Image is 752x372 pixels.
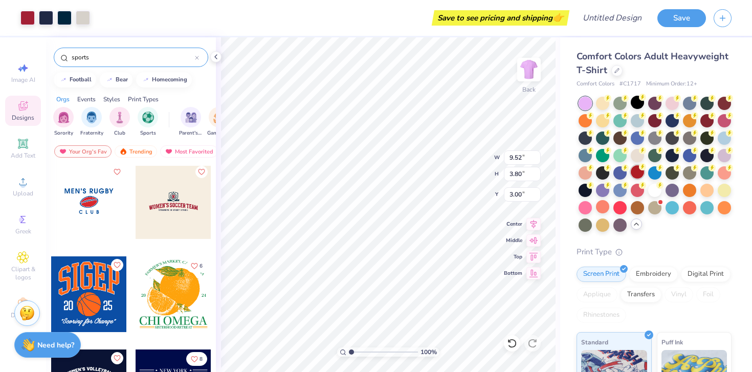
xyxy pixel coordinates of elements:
span: Clipart & logos [5,265,41,281]
div: filter for Game Day [207,107,231,137]
button: football [54,72,96,87]
img: trend_line.gif [105,77,114,83]
button: Like [111,166,123,178]
div: Most Favorited [160,145,218,158]
div: Back [522,85,536,94]
img: Parent's Weekend Image [185,112,197,123]
button: filter button [109,107,130,137]
span: Sports [140,129,156,137]
button: filter button [138,107,158,137]
img: trend_line.gif [142,77,150,83]
input: Untitled Design [574,8,650,28]
div: bear [116,77,128,82]
button: filter button [207,107,231,137]
img: Sorority Image [58,112,70,123]
span: Add Text [11,151,35,160]
div: Styles [103,95,120,104]
span: 8 [200,357,203,362]
img: trending.gif [119,148,127,155]
span: Puff Ink [661,337,683,347]
span: Parent's Weekend [179,129,203,137]
span: Image AI [11,76,35,84]
div: homecoming [152,77,187,82]
span: Standard [581,337,608,347]
img: trend_line.gif [59,77,68,83]
span: Upload [13,189,33,198]
div: Screen Print [577,267,626,282]
div: Digital Print [681,267,731,282]
span: Designs [12,114,34,122]
span: Middle [504,237,522,244]
div: Vinyl [665,287,693,302]
div: Rhinestones [577,308,626,323]
span: Sorority [54,129,73,137]
div: Events [77,95,96,104]
button: filter button [53,107,74,137]
span: Decorate [11,311,35,319]
strong: Need help? [37,340,74,350]
div: Trending [115,145,157,158]
span: Comfort Colors [577,80,614,89]
span: Club [114,129,125,137]
button: filter button [80,107,103,137]
button: filter button [179,107,203,137]
img: Fraternity Image [86,112,97,123]
span: Game Day [207,129,231,137]
img: most_fav.gif [59,148,67,155]
div: Applique [577,287,617,302]
div: filter for Sorority [53,107,74,137]
img: most_fav.gif [165,148,173,155]
span: Greek [15,227,31,235]
div: Print Type [577,246,732,258]
div: Transfers [621,287,661,302]
div: Orgs [56,95,70,104]
span: Minimum Order: 12 + [646,80,697,89]
button: Like [111,259,123,271]
button: Like [111,352,123,364]
button: Save [657,9,706,27]
button: homecoming [136,72,192,87]
div: filter for Fraternity [80,107,103,137]
span: # C1717 [620,80,641,89]
span: Bottom [504,270,522,277]
button: Like [195,166,208,178]
input: Try "Alpha" [71,52,195,62]
div: Print Types [128,95,159,104]
span: Top [504,253,522,260]
div: Your Org's Fav [54,145,112,158]
div: football [70,77,92,82]
img: Game Day Image [213,112,225,123]
img: Back [519,59,539,80]
span: Fraternity [80,129,103,137]
div: filter for Club [109,107,130,137]
span: Center [504,221,522,228]
button: Like [186,259,207,273]
div: Foil [696,287,720,302]
div: filter for Sports [138,107,158,137]
span: 👉 [552,11,564,24]
button: bear [100,72,132,87]
span: Comfort Colors Adult Heavyweight T-Shirt [577,50,728,76]
div: filter for Parent's Weekend [179,107,203,137]
button: Like [186,352,207,366]
div: Embroidery [629,267,678,282]
div: Save to see pricing and shipping [434,10,567,26]
img: Club Image [114,112,125,123]
img: Sports Image [142,112,154,123]
span: 6 [200,264,203,269]
span: 100 % [421,347,437,357]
